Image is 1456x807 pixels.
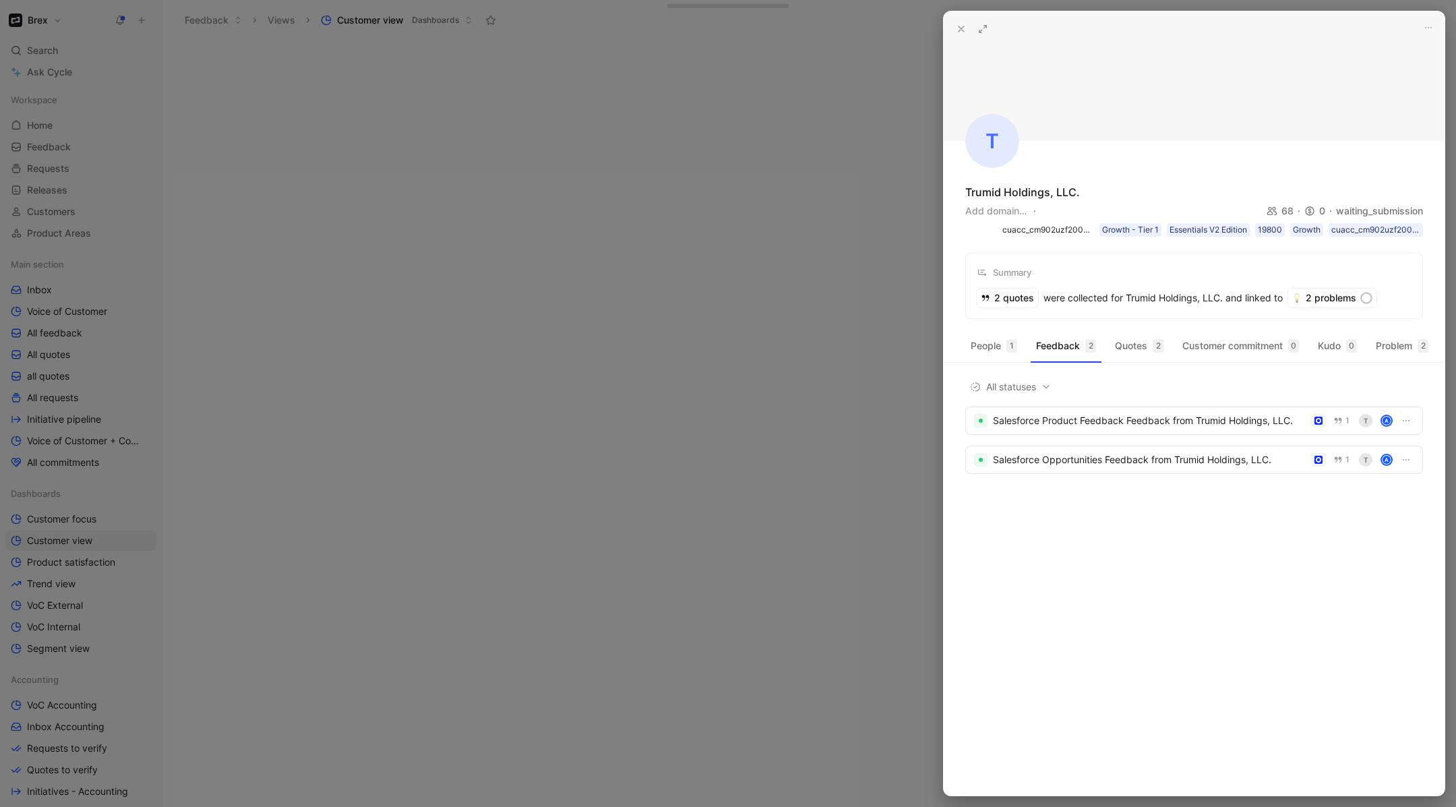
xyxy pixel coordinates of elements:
[1345,417,1349,425] span: 1
[1085,339,1096,353] div: 2
[1031,335,1101,357] button: Feedback
[965,114,1019,168] div: T
[1292,293,1302,303] img: 💡
[1345,456,1349,464] span: 1
[1370,335,1434,357] button: Problem
[1258,223,1282,237] div: 19800
[1331,413,1352,428] button: 1
[1331,452,1352,467] button: 1
[965,446,1423,474] a: Salesforce Opportunities Feedback from Trumid Holdings, LLC.1TA
[965,184,1080,200] div: Trumid Holdings, LLC.
[993,413,1306,429] div: Salesforce Product Feedback Feedback from Trumid Holdings, LLC.
[977,289,1283,307] div: were collected for Trumid Holdings, LLC. and linked to
[1336,203,1423,219] div: waiting_submission
[1102,223,1159,237] div: Growth - Tier 1
[993,452,1306,468] div: Salesforce Opportunities Feedback from Trumid Holdings, LLC.
[1170,223,1247,237] div: Essentials V2 Edition
[1293,223,1321,237] div: Growth
[1382,416,1391,425] div: A
[965,378,1056,396] button: All statuses
[1177,335,1304,357] button: Customer commitment
[1382,455,1391,465] div: A
[965,407,1423,435] a: Salesforce Product Feedback Feedback from Trumid Holdings, LLC.1TA
[1288,289,1376,307] div: 2 problems
[970,379,1051,395] span: All statuses
[1359,453,1372,467] div: T
[1312,335,1362,357] button: Kudo
[1153,339,1163,353] div: 2
[1331,223,1420,237] div: cuacc_cm902uzf2000l01ornkgz3rxy
[1359,414,1372,427] div: T
[1288,339,1299,353] div: 0
[1006,339,1017,353] div: 1
[1304,203,1336,219] div: 0
[965,335,1023,357] button: People
[1346,339,1357,353] div: 0
[1002,223,1091,237] div: cuacc_cm902uzf2000l01ornkgz3rxy
[1418,339,1428,353] div: 2
[977,289,1038,307] div: 2 quotes
[965,203,1027,219] button: Add domain…
[977,264,1031,280] div: Summary
[1110,335,1169,357] button: Quotes
[1267,203,1304,219] div: 68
